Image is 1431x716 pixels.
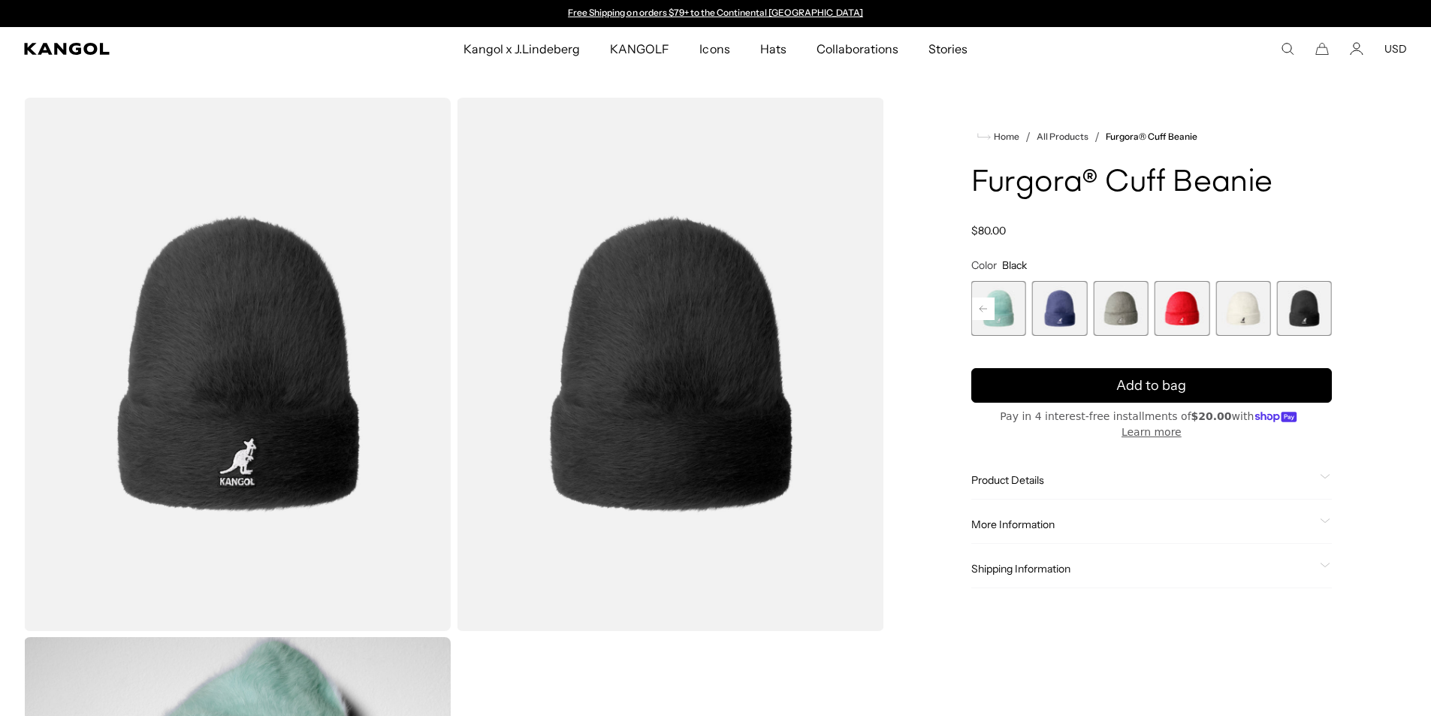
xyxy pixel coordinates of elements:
span: KANGOLF [610,27,669,71]
button: Cart [1315,42,1329,56]
div: 6 of 7 [1215,281,1270,336]
div: 7 of 7 [1277,281,1332,336]
a: Kangol [24,43,306,55]
div: 3 of 7 [1032,281,1087,336]
span: Shipping Information [971,562,1314,576]
label: Ivory [1215,281,1270,336]
span: More Information [971,518,1314,531]
a: Stories [913,27,983,71]
img: color-black [457,98,883,631]
label: Warm Grey [1093,281,1148,336]
a: Furgora® Cuff Beanie [1106,131,1197,142]
slideshow-component: Announcement bar [561,8,871,20]
a: Icons [684,27,744,71]
label: Hazy Indigo [1032,281,1087,336]
a: Account [1350,42,1363,56]
label: Scarlet [1155,281,1209,336]
span: Color [971,258,997,272]
h1: Furgora® Cuff Beanie [971,167,1332,200]
div: 1 of 2 [561,8,871,20]
a: Hats [745,27,802,71]
nav: breadcrumbs [971,128,1332,146]
button: Add to bag [971,368,1332,403]
span: Kangol x J.Lindeberg [463,27,581,71]
span: Black [1002,258,1027,272]
label: Aquatic [971,281,1026,336]
li: / [1088,128,1100,146]
div: 5 of 7 [1155,281,1209,336]
img: color-black [24,98,451,631]
span: $80.00 [971,224,1006,237]
div: Announcement [561,8,871,20]
a: Kangol x J.Lindeberg [448,27,596,71]
button: USD [1384,42,1407,56]
a: All Products [1037,131,1088,142]
a: Free Shipping on orders $79+ to the Continental [GEOGRAPHIC_DATA] [568,7,863,18]
span: Icons [699,27,729,71]
a: Home [977,130,1019,144]
li: / [1019,128,1031,146]
span: Stories [928,27,968,71]
label: Black [1277,281,1332,336]
span: Add to bag [1116,376,1186,396]
div: 4 of 7 [1093,281,1148,336]
span: Hats [760,27,786,71]
div: 2 of 7 [971,281,1026,336]
summary: Search here [1281,42,1294,56]
span: Product Details [971,473,1314,487]
span: Collaborations [817,27,898,71]
a: Collaborations [802,27,913,71]
a: KANGOLF [595,27,684,71]
span: Home [991,131,1019,142]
